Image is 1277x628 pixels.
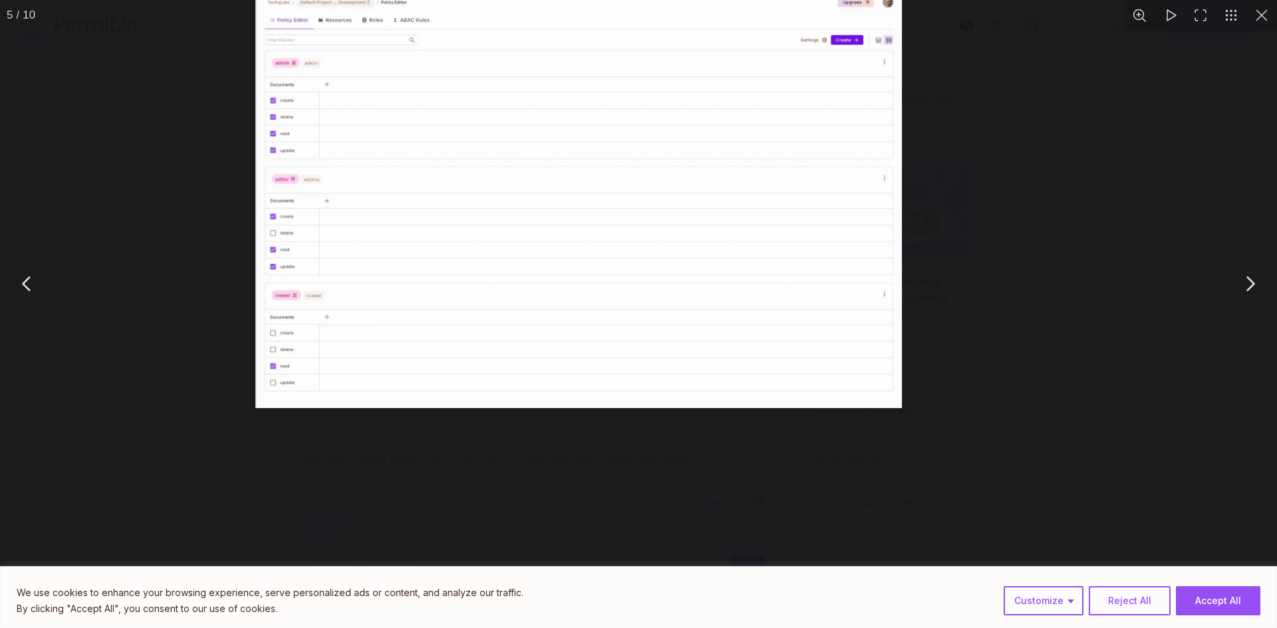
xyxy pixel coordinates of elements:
[1089,586,1171,615] button: Reject All
[1233,267,1266,300] button: Next
[1176,586,1260,615] button: Accept All
[17,585,523,601] p: We use cookies to enhance your browsing experience, serve personalized ads or content, and analyz...
[1004,586,1083,615] button: Customize
[11,267,44,300] button: Previous
[17,601,523,617] p: By clicking "Accept All", you consent to our use of cookies.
